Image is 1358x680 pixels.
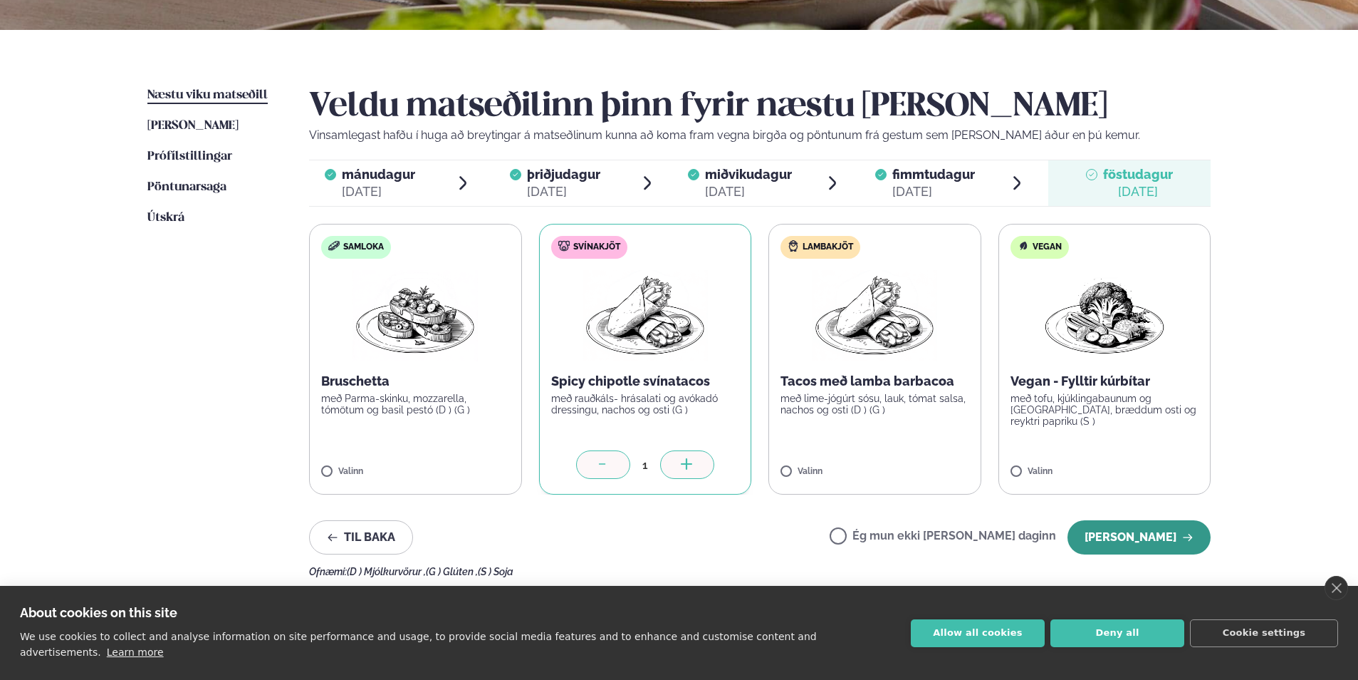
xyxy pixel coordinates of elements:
[911,619,1045,647] button: Allow all cookies
[527,183,600,200] div: [DATE]
[147,148,232,165] a: Prófílstillingar
[1010,373,1199,390] p: Vegan - Fylltir kúrbítar
[1067,520,1211,555] button: [PERSON_NAME]
[309,87,1211,127] h2: Veldu matseðilinn þinn fyrir næstu [PERSON_NAME]
[1033,242,1062,253] span: Vegan
[780,373,969,390] p: Tacos með lamba barbacoa
[107,646,164,658] a: Learn more
[812,270,937,361] img: Wraps.png
[558,240,570,252] img: pork.svg
[551,373,740,390] p: Spicy chipotle svínatacos
[1103,167,1173,182] span: föstudagur
[583,270,708,361] img: Wraps.png
[551,393,740,416] p: með rauðkáls- hrásalati og avókadó dressingu, nachos og osti (G )
[1018,240,1029,252] img: Vegan.svg
[788,240,799,252] img: Lamb.svg
[147,120,239,132] span: [PERSON_NAME]
[147,150,232,163] span: Prófílstillingar
[309,127,1211,144] p: Vinsamlegast hafðu í huga að breytingar á matseðlinum kunna að koma fram vegna birgða og pöntunum...
[147,179,226,196] a: Pöntunarsaga
[1103,183,1173,200] div: [DATE]
[478,566,513,577] span: (S ) Soja
[426,566,478,577] span: (G ) Glúten ,
[328,241,340,251] img: sandwich-new-16px.svg
[892,167,975,182] span: fimmtudagur
[1325,576,1348,600] a: close
[705,183,792,200] div: [DATE]
[1050,619,1184,647] button: Deny all
[321,373,510,390] p: Bruschetta
[20,631,817,658] p: We use cookies to collect and analyse information on site performance and usage, to provide socia...
[352,270,478,361] img: Bruschetta.png
[630,457,660,473] div: 1
[309,566,1211,577] div: Ofnæmi:
[573,242,620,253] span: Svínakjöt
[342,183,415,200] div: [DATE]
[1190,619,1338,647] button: Cookie settings
[309,520,413,555] button: Til baka
[147,89,268,101] span: Næstu viku matseðill
[803,242,853,253] span: Lambakjöt
[321,393,510,416] p: með Parma-skinku, mozzarella, tómötum og basil pestó (D ) (G )
[347,566,426,577] span: (D ) Mjólkurvörur ,
[892,183,975,200] div: [DATE]
[147,118,239,135] a: [PERSON_NAME]
[343,242,384,253] span: Samloka
[780,393,969,416] p: með lime-jógúrt sósu, lauk, tómat salsa, nachos og osti (D ) (G )
[705,167,792,182] span: miðvikudagur
[20,605,177,620] strong: About cookies on this site
[147,212,184,224] span: Útskrá
[342,167,415,182] span: mánudagur
[1010,393,1199,427] p: með tofu, kjúklingabaunum og [GEOGRAPHIC_DATA], bræddum osti og reyktri papriku (S )
[147,181,226,193] span: Pöntunarsaga
[1042,270,1167,361] img: Vegan.png
[527,167,600,182] span: þriðjudagur
[147,210,184,227] a: Útskrá
[147,87,268,104] a: Næstu viku matseðill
